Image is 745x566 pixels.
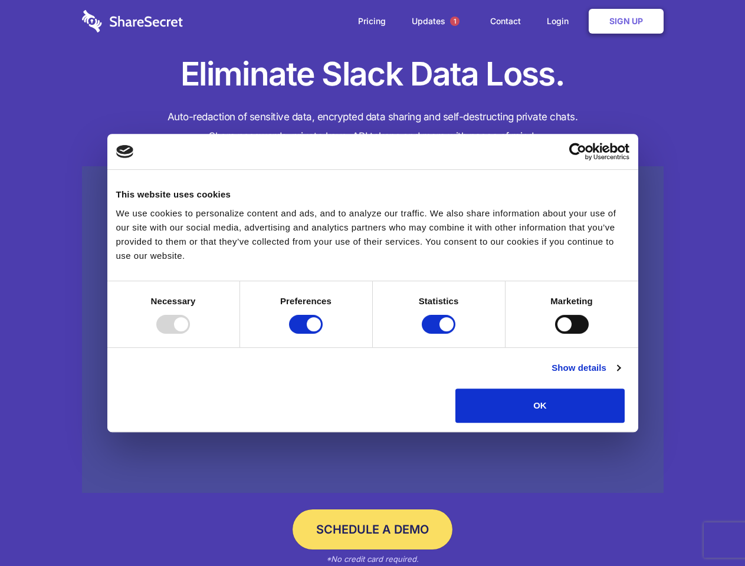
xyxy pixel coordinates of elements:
div: This website uses cookies [116,187,629,202]
button: OK [455,389,625,423]
div: We use cookies to personalize content and ads, and to analyze our traffic. We also share informat... [116,206,629,263]
em: *No credit card required. [326,554,419,564]
a: Usercentrics Cookiebot - opens in a new window [526,143,629,160]
a: Show details [552,361,620,375]
strong: Necessary [151,296,196,306]
h1: Eliminate Slack Data Loss. [82,53,664,96]
img: logo [116,145,134,158]
a: Schedule a Demo [293,509,452,549]
a: Contact [478,3,533,40]
a: Sign Up [589,9,664,34]
strong: Marketing [550,296,593,306]
a: Wistia video thumbnail [82,166,664,493]
span: 1 [450,17,460,26]
img: logo-wordmark-white-trans-d4663122ce5f474addd5e946df7df03e33cb6a1c49d2221995e7729f52c070b2.svg [82,10,183,32]
a: Pricing [346,3,398,40]
strong: Preferences [280,296,332,306]
a: Login [535,3,586,40]
h4: Auto-redaction of sensitive data, encrypted data sharing and self-destructing private chats. Shar... [82,107,664,146]
strong: Statistics [419,296,459,306]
